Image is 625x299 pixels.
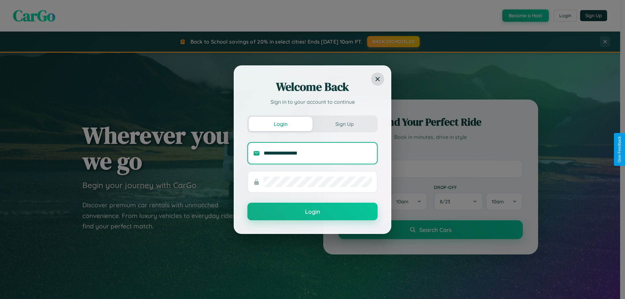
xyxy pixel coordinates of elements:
[249,117,312,131] button: Login
[312,117,376,131] button: Sign Up
[247,98,378,106] p: Sign in to your account to continue
[247,203,378,220] button: Login
[617,136,622,163] div: Give Feedback
[247,79,378,95] h2: Welcome Back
